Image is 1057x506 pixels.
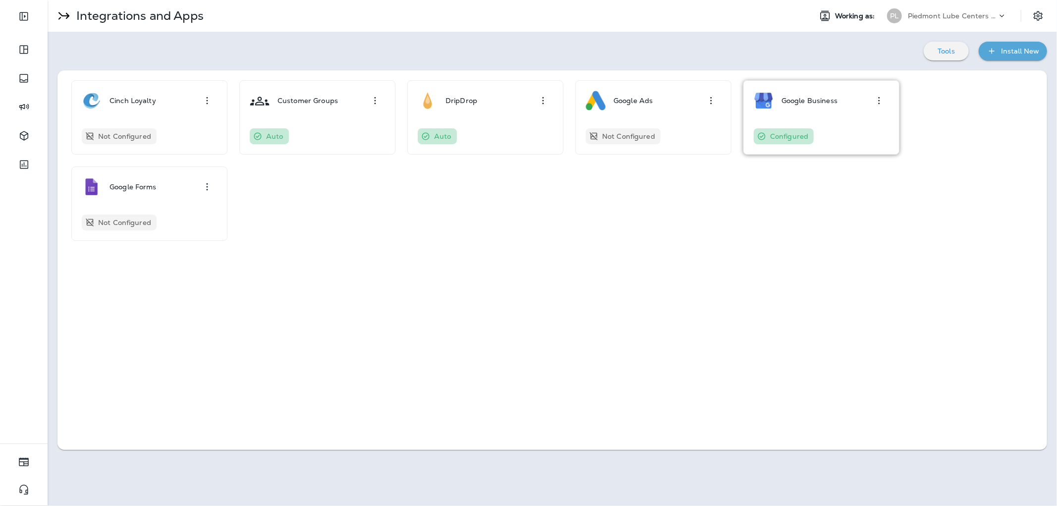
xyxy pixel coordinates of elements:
p: Google Ads [613,97,653,105]
div: This integration was automatically configured. It may be ready for use or may require additional ... [418,128,457,144]
div: PL [887,8,902,23]
span: Working as: [835,12,877,20]
div: Install New [1001,45,1039,57]
img: Cinch Loyalty [82,91,102,111]
p: Integrations and Apps [72,8,204,23]
p: Not Configured [98,219,151,226]
button: Expand Sidebar [10,6,38,26]
button: Tools [924,42,969,60]
img: Google Business [754,91,774,111]
div: You have not yet configured this integration. To use it, please click on it and fill out the requ... [82,215,157,230]
img: Google Ads [586,91,606,111]
p: DripDrop [445,97,477,105]
div: You have not yet configured this integration. To use it, please click on it and fill out the requ... [82,128,157,144]
p: Configured [770,132,808,140]
p: Tools [938,47,955,55]
img: DripDrop [418,91,438,111]
div: You have not yet configured this integration. To use it, please click on it and fill out the requ... [586,128,661,144]
p: Cinch Loyalty [110,97,156,105]
p: Not Configured [98,132,151,140]
button: Settings [1029,7,1047,25]
p: Not Configured [602,132,655,140]
p: Auto [266,132,283,140]
button: Install New [979,42,1047,60]
div: You have configured this integration [754,128,814,144]
div: This integration was automatically configured. It may be ready for use or may require additional ... [250,128,289,144]
img: Customer Groups [250,91,270,111]
p: Piedmont Lube Centers LLC [908,12,997,20]
p: Google Business [781,97,837,105]
p: Google Forms [110,183,157,191]
p: Auto [434,132,451,140]
img: Google Forms [82,177,102,197]
p: Customer Groups [278,97,338,105]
